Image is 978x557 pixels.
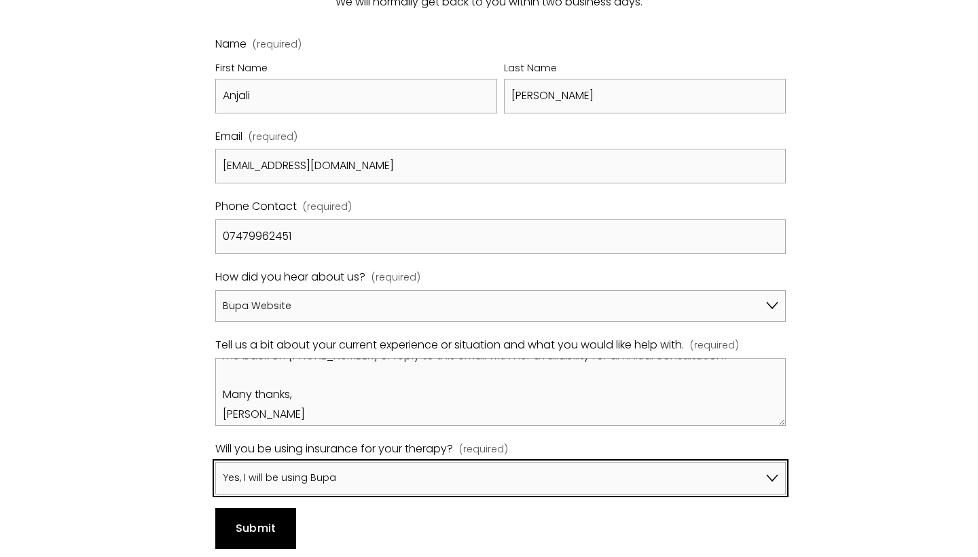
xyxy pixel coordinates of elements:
[372,269,420,287] span: (required)
[215,60,497,79] div: First Name
[236,520,276,536] span: Submit
[215,35,247,54] span: Name
[215,508,296,549] button: SubmitSubmit
[215,268,365,287] span: How did you hear about us?
[459,441,508,459] span: (required)
[303,198,352,216] span: (required)
[215,336,684,355] span: Tell us a bit about your current experience or situation and what you would like help with.
[215,197,297,217] span: Phone Contact
[504,60,786,79] div: Last Name
[215,290,785,323] select: How did you hear about us?
[215,127,242,147] span: Email
[690,337,739,355] span: (required)
[215,439,453,459] span: Will you be using insurance for your therapy?
[249,128,297,146] span: (required)
[215,358,785,426] textarea: Hi, I hope you're well. I'd desperately like to book a consultation/appointment with [PERSON_NAME...
[215,462,785,495] select: Will you be using insurance for your therapy?
[253,39,302,49] span: (required)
